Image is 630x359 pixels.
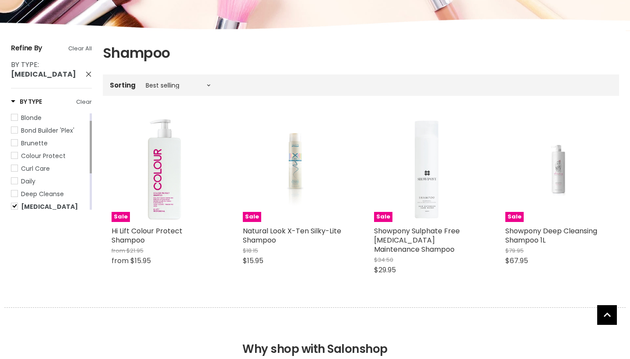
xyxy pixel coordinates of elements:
[21,151,66,160] span: Colour Protect
[11,69,76,79] strong: [MEDICAL_DATA]
[103,44,619,62] h1: Shampoo
[11,97,42,106] h3: By Type
[11,189,88,199] a: Deep Cleanse
[11,113,88,123] a: Blonde
[243,117,348,222] a: Natural Look X-Ten Silky-Lite ShampooSale
[112,212,130,222] span: Sale
[243,246,258,255] span: $18.15
[505,212,524,222] span: Sale
[110,81,136,89] label: Sorting
[11,126,88,135] a: Bond Builder 'Plex'
[21,164,50,173] span: Curl Care
[11,151,88,161] a: Colour Protect
[374,117,479,222] a: Showpony Sulphate Free Hair Extension Maintenance ShampooSale
[523,117,592,222] img: Showpony Deep Cleansing Shampoo 1L
[21,113,42,122] span: Blonde
[597,305,617,325] a: Back to top
[243,256,263,266] span: $15.95
[68,44,92,53] a: Clear All
[21,126,74,135] span: Bond Builder 'Plex'
[505,117,610,222] a: Showpony Deep Cleansing Shampoo 1LSale
[505,226,597,245] a: Showpony Deep Cleansing Shampoo 1L
[11,43,42,53] span: Refine By
[374,256,393,264] span: $34.50
[130,256,151,266] span: $15.95
[11,138,88,148] a: Brunette
[21,202,78,211] span: [MEDICAL_DATA]
[112,117,217,222] a: Hi Lift Colour Protect ShampooSale
[243,226,341,245] a: Natural Look X-Ten Silky-Lite Shampoo
[243,212,261,222] span: Sale
[597,305,617,328] span: Back to top
[11,60,38,70] span: By Type
[11,60,92,79] a: By Type: Hair Extension
[11,164,88,173] a: Curl Care
[112,246,125,255] span: from
[112,226,182,245] a: Hi Lift Colour Protect Shampoo
[112,256,129,266] span: from
[374,117,479,222] img: Showpony Sulphate Free Hair Extension Maintenance Shampoo
[144,117,185,222] img: Hi Lift Colour Protect Shampoo
[505,256,528,266] span: $67.95
[11,60,76,79] span: :
[374,265,396,275] span: $29.95
[21,177,35,186] span: Daily
[76,97,92,107] a: Clear
[11,176,88,186] a: Daily
[11,202,88,211] a: Hair Extension
[374,212,392,222] span: Sale
[21,139,48,148] span: Brunette
[260,117,330,222] img: Natural Look X-Ten Silky-Lite Shampoo
[126,246,143,255] span: $21.95
[505,246,524,255] span: $79.95
[21,190,64,198] span: Deep Cleanse
[374,226,460,254] a: Showpony Sulphate Free [MEDICAL_DATA] Maintenance Shampoo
